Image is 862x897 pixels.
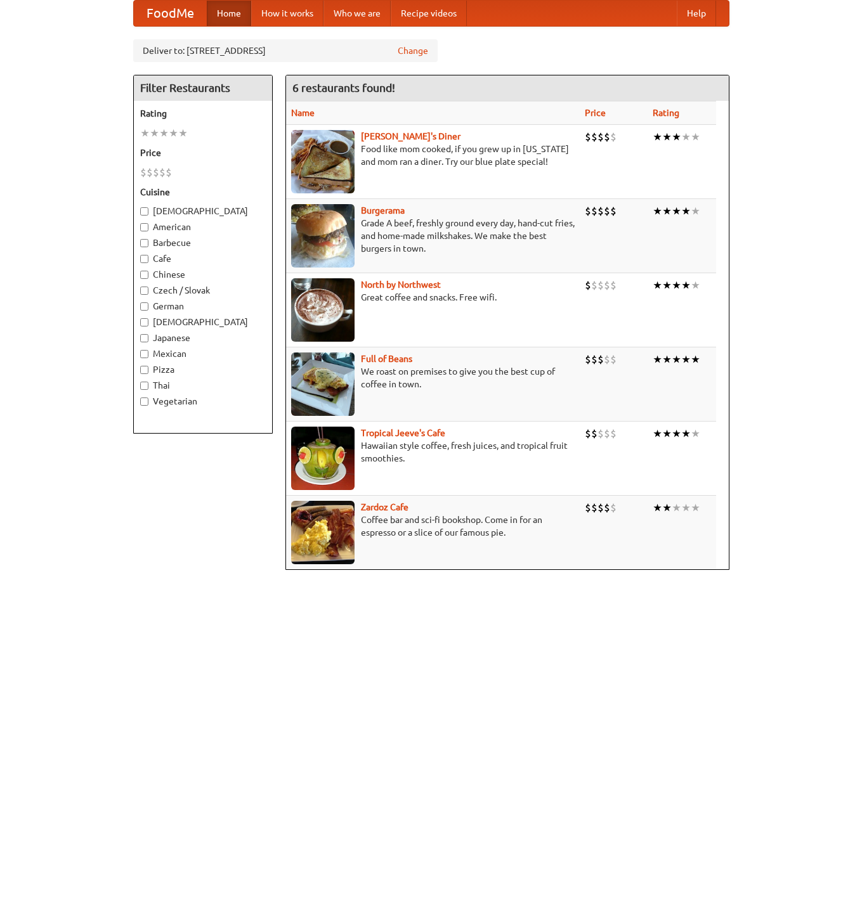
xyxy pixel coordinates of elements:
[291,427,355,490] img: jeeves.jpg
[140,284,266,297] label: Czech / Slovak
[610,278,617,292] li: $
[361,354,412,364] a: Full of Beans
[653,501,662,515] li: ★
[681,130,691,144] li: ★
[166,165,172,179] li: $
[159,126,169,140] li: ★
[140,236,266,249] label: Barbecue
[140,397,148,406] input: Vegetarian
[672,427,681,441] li: ★
[691,278,700,292] li: ★
[323,1,391,26] a: Who we are
[140,334,148,342] input: Japanese
[140,379,266,392] label: Thai
[159,165,166,179] li: $
[140,300,266,313] label: German
[691,427,700,441] li: ★
[591,352,598,366] li: $
[291,352,355,416] img: beans.jpg
[653,204,662,218] li: ★
[610,501,617,515] li: $
[672,352,681,366] li: ★
[140,318,148,326] input: [DEMOGRAPHIC_DATA]
[662,278,672,292] li: ★
[681,427,691,441] li: ★
[140,146,266,159] h5: Price
[178,126,188,140] li: ★
[140,239,148,247] input: Barbecue
[672,204,681,218] li: ★
[361,205,405,216] b: Burgerama
[140,255,148,263] input: Cafe
[653,278,662,292] li: ★
[140,350,148,358] input: Mexican
[604,501,610,515] li: $
[291,217,575,255] p: Grade A beef, freshly ground every day, hand-cut fries, and home-made milkshakes. We make the bes...
[591,278,598,292] li: $
[585,108,606,118] a: Price
[291,439,575,465] p: Hawaiian style coffee, fresh juices, and tropical fruit smoothies.
[169,126,178,140] li: ★
[598,352,604,366] li: $
[133,39,438,62] div: Deliver to: [STREET_ADDRESS]
[140,366,148,374] input: Pizza
[677,1,716,26] a: Help
[291,291,575,304] p: Great coffee and snacks. Free wifi.
[585,130,591,144] li: $
[291,278,355,342] img: north.jpg
[140,207,148,216] input: [DEMOGRAPHIC_DATA]
[585,204,591,218] li: $
[140,395,266,408] label: Vegetarian
[140,316,266,328] label: [DEMOGRAPHIC_DATA]
[140,268,266,281] label: Chinese
[150,126,159,140] li: ★
[610,427,617,441] li: $
[691,130,700,144] li: ★
[610,204,617,218] li: $
[134,75,272,101] h4: Filter Restaurants
[585,278,591,292] li: $
[140,363,266,376] label: Pizza
[598,278,604,292] li: $
[153,165,159,179] li: $
[591,501,598,515] li: $
[361,502,408,512] a: Zardoz Cafe
[604,427,610,441] li: $
[140,332,266,344] label: Japanese
[291,513,575,539] p: Coffee bar and sci-fi bookshop. Come in for an espresso or a slice of our famous pie.
[140,107,266,120] h5: Rating
[681,278,691,292] li: ★
[291,130,355,193] img: sallys.jpg
[140,271,148,279] input: Chinese
[610,130,617,144] li: $
[591,130,598,144] li: $
[291,365,575,390] p: We roast on premises to give you the best cup of coffee in town.
[140,186,266,198] h5: Cuisine
[681,501,691,515] li: ★
[672,278,681,292] li: ★
[672,501,681,515] li: ★
[604,204,610,218] li: $
[140,205,266,217] label: [DEMOGRAPHIC_DATA]
[140,165,147,179] li: $
[140,302,148,311] input: German
[653,130,662,144] li: ★
[291,204,355,268] img: burgerama.jpg
[140,221,266,233] label: American
[672,130,681,144] li: ★
[361,280,441,290] a: North by Northwest
[140,126,150,140] li: ★
[598,427,604,441] li: $
[610,352,617,366] li: $
[361,131,460,141] a: [PERSON_NAME]'s Diner
[291,143,575,168] p: Food like mom cooked, if you grew up in [US_STATE] and mom ran a diner. Try our blue plate special!
[662,204,672,218] li: ★
[140,252,266,265] label: Cafe
[361,428,445,438] a: Tropical Jeeve's Cafe
[604,278,610,292] li: $
[598,501,604,515] li: $
[585,427,591,441] li: $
